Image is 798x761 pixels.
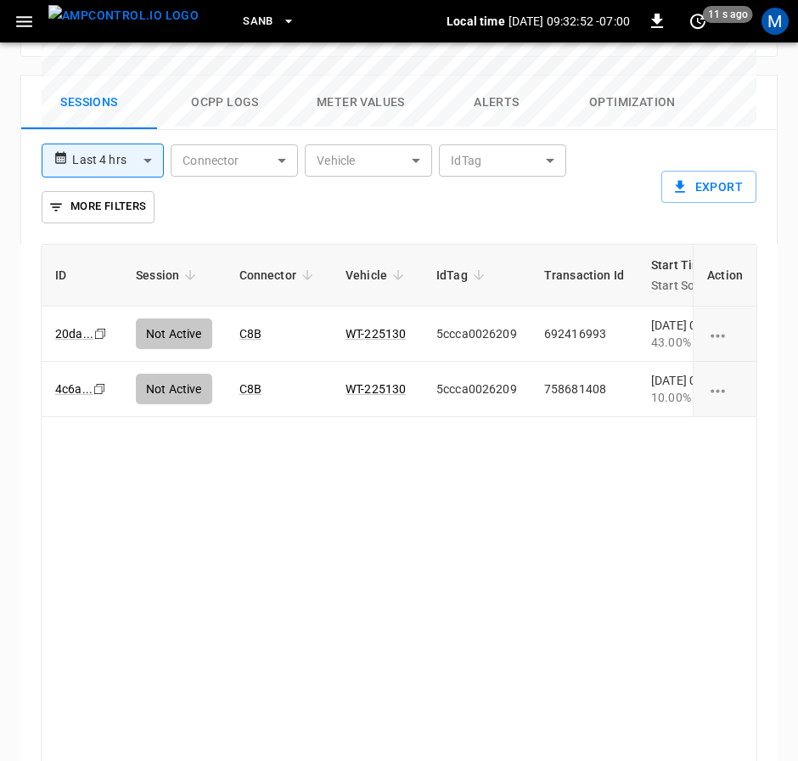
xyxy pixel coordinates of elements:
[509,13,630,30] p: [DATE] 09:32:52 -07:00
[429,76,565,130] button: Alerts
[684,8,711,35] button: set refresh interval
[293,76,429,130] button: Meter Values
[243,12,273,31] span: SanB
[661,171,756,203] button: Export
[157,76,293,130] button: Ocpp logs
[651,275,710,296] p: Start SoC
[42,245,122,307] th: ID
[531,245,638,307] th: Transaction Id
[447,13,505,30] p: Local time
[236,5,302,38] button: SanB
[693,245,756,307] th: Action
[707,325,743,342] div: charging session options
[42,191,155,223] button: More Filters
[72,144,164,177] div: Last 4 hrs
[48,5,199,26] img: ampcontrol.io logo
[565,76,700,130] button: Optimization
[651,255,710,296] div: Start Time
[703,6,753,23] span: 11 s ago
[707,380,743,397] div: charging session options
[21,76,157,130] button: Sessions
[136,265,201,285] span: Session
[436,265,490,285] span: IdTag
[761,8,789,35] div: profile-icon
[239,265,318,285] span: Connector
[651,255,732,296] span: Start TimeStart SoC
[346,265,409,285] span: Vehicle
